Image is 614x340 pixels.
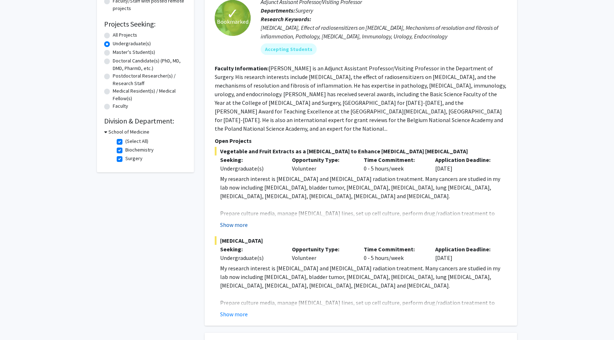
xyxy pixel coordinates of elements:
span: Prepare culture media, manage [MEDICAL_DATA] lines, set up cell culture, perform drug/radiation t... [220,299,499,323]
p: Seeking: [220,245,281,253]
label: Undergraduate(s) [113,40,151,47]
h3: School of Medicine [108,128,149,136]
div: Volunteer [287,245,358,262]
span: My research interest is [MEDICAL_DATA] and [MEDICAL_DATA] radiation treatment. Many cancers are s... [220,265,500,289]
b: Departments: [261,7,295,14]
label: (Select All) [125,138,148,145]
iframe: Chat [5,308,31,335]
label: Surgery [125,155,143,162]
div: 0 - 5 hours/week [358,155,430,173]
label: Postdoctoral Researcher(s) / Research Staff [113,72,187,87]
div: Undergraduate(s) [220,253,281,262]
p: Application Deadline: [435,245,496,253]
p: Open Projects [215,136,507,145]
b: Faculty Information: [215,65,269,72]
div: [DATE] [430,155,502,173]
p: Time Commitment: [364,155,425,164]
fg-read-more: [PERSON_NAME] is an Adjunct Assistant Professor/Visiting Professor in the Department of Surgery. ... [215,65,506,132]
p: Time Commitment: [364,245,425,253]
span: Vegetable and Fruit Extracts as a [MEDICAL_DATA] to Enhance [MEDICAL_DATA] [MEDICAL_DATA] [215,147,507,155]
label: Master's Student(s) [113,48,155,56]
button: Show more [220,310,248,318]
span: My research interest is [MEDICAL_DATA] and [MEDICAL_DATA] radiation treatment. Many cancers are s... [220,175,500,200]
div: [DATE] [430,245,502,262]
label: Faculty [113,102,128,110]
div: Volunteer [287,155,358,173]
span: Bookmarked [217,17,248,26]
label: Biochemistry [125,146,154,154]
div: Undergraduate(s) [220,164,281,173]
div: 0 - 5 hours/week [358,245,430,262]
p: Seeking: [220,155,281,164]
span: ✓ [227,10,239,17]
div: [MEDICAL_DATA], Effect of radiosensitizers on [MEDICAL_DATA], Mechanisms of resolution and fibros... [261,23,507,41]
label: All Projects [113,31,137,39]
b: Research Keywords: [261,15,311,23]
p: Opportunity Type: [292,245,353,253]
label: Medical Resident(s) / Medical Fellow(s) [113,87,187,102]
span: Prepare culture media, manage [MEDICAL_DATA] lines, set up cell culture, perform drug/radiation t... [220,210,499,234]
h2: Projects Seeking: [104,20,187,28]
span: [MEDICAL_DATA] [215,236,507,245]
label: Doctoral Candidate(s) (PhD, MD, DMD, PharmD, etc.) [113,57,187,72]
mat-chip: Accepting Students [261,43,317,55]
button: Show more [220,220,248,229]
span: Surgery [295,7,313,14]
p: Opportunity Type: [292,155,353,164]
p: Application Deadline: [435,155,496,164]
h2: Division & Department: [104,117,187,125]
